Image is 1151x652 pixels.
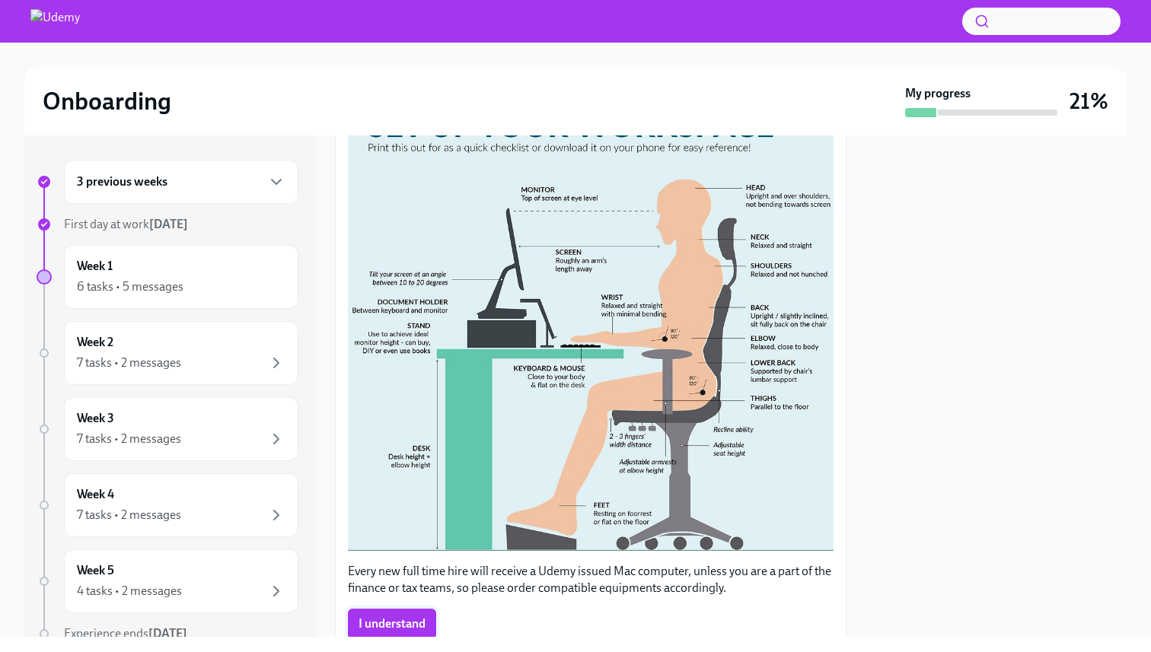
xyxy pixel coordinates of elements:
a: Week 16 tasks • 5 messages [37,245,298,309]
img: Udemy [30,9,80,33]
button: Zoom image [348,72,834,551]
h6: Week 3 [77,410,114,427]
span: First day at work [64,217,188,231]
div: 7 tasks • 2 messages [77,431,181,447]
div: 7 tasks • 2 messages [77,355,181,371]
button: I understand [348,609,436,639]
h6: Week 2 [77,334,113,351]
a: Week 47 tasks • 2 messages [37,473,298,537]
div: 3 previous weeks [64,160,298,204]
h6: Week 4 [77,486,114,503]
h2: Onboarding [43,86,171,116]
span: Experience ends [64,626,187,641]
a: First day at work[DATE] [37,216,298,233]
div: 6 tasks • 5 messages [77,278,183,295]
h6: Week 5 [77,562,114,579]
strong: My progress [905,85,971,102]
h6: 3 previous weeks [77,173,167,190]
h6: Week 1 [77,258,113,275]
div: 4 tasks • 2 messages [77,583,182,600]
p: Every new full time hire will receive a Udemy issued Mac computer, unless you are a part of the f... [348,563,834,596]
a: Week 37 tasks • 2 messages [37,397,298,461]
div: 7 tasks • 2 messages [77,507,181,523]
strong: [DATE] [148,626,187,641]
h3: 21% [1070,87,1108,115]
span: I understand [359,616,426,631]
a: Week 27 tasks • 2 messages [37,321,298,385]
strong: [DATE] [149,217,188,231]
a: Week 54 tasks • 2 messages [37,549,298,613]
